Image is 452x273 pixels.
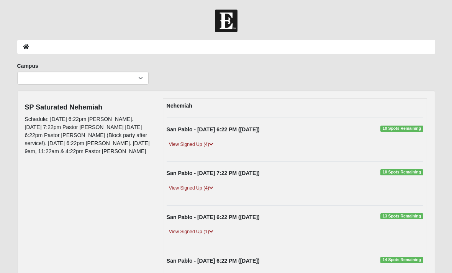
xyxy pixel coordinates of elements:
[167,228,216,236] a: View Signed Up (1)
[25,115,151,155] p: Schedule: [DATE] 6:22pm [PERSON_NAME]. [DATE] 7:22pm Pastor [PERSON_NAME] [DATE] 6:22pm Pastor [P...
[167,126,260,132] strong: San Pablo - [DATE] 6:22 PM ([DATE])
[17,62,38,70] label: Campus
[25,103,151,112] h4: SP Saturated Nehemiah
[380,126,424,132] span: 10 Spots Remaining
[380,213,424,219] span: 13 Spots Remaining
[167,214,260,220] strong: San Pablo - [DATE] 6:22 PM ([DATE])
[167,170,260,176] strong: San Pablo - [DATE] 7:22 PM ([DATE])
[380,257,424,263] span: 14 Spots Remaining
[380,169,424,175] span: 10 Spots Remaining
[167,141,216,149] a: View Signed Up (4)
[167,184,216,192] a: View Signed Up (4)
[167,103,192,109] strong: Nehemiah
[215,10,237,32] img: Church of Eleven22 Logo
[167,258,260,264] strong: San Pablo - [DATE] 6:22 PM ([DATE])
